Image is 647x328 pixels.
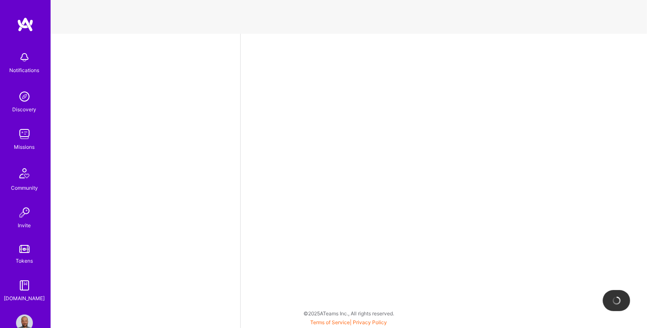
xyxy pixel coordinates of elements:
[11,183,38,192] div: Community
[13,105,37,114] div: Discovery
[51,303,647,324] div: © 2025 ATeams Inc., All rights reserved.
[16,126,33,142] img: teamwork
[311,319,350,325] a: Terms of Service
[16,256,33,265] div: Tokens
[353,319,387,325] a: Privacy Policy
[311,319,387,325] span: |
[14,142,35,151] div: Missions
[16,49,33,66] img: bell
[17,17,34,32] img: logo
[4,294,45,303] div: [DOMAIN_NAME]
[16,277,33,294] img: guide book
[18,221,31,230] div: Invite
[16,204,33,221] img: Invite
[14,163,35,183] img: Community
[612,296,621,305] img: loading
[19,245,30,253] img: tokens
[16,88,33,105] img: discovery
[10,66,40,75] div: Notifications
